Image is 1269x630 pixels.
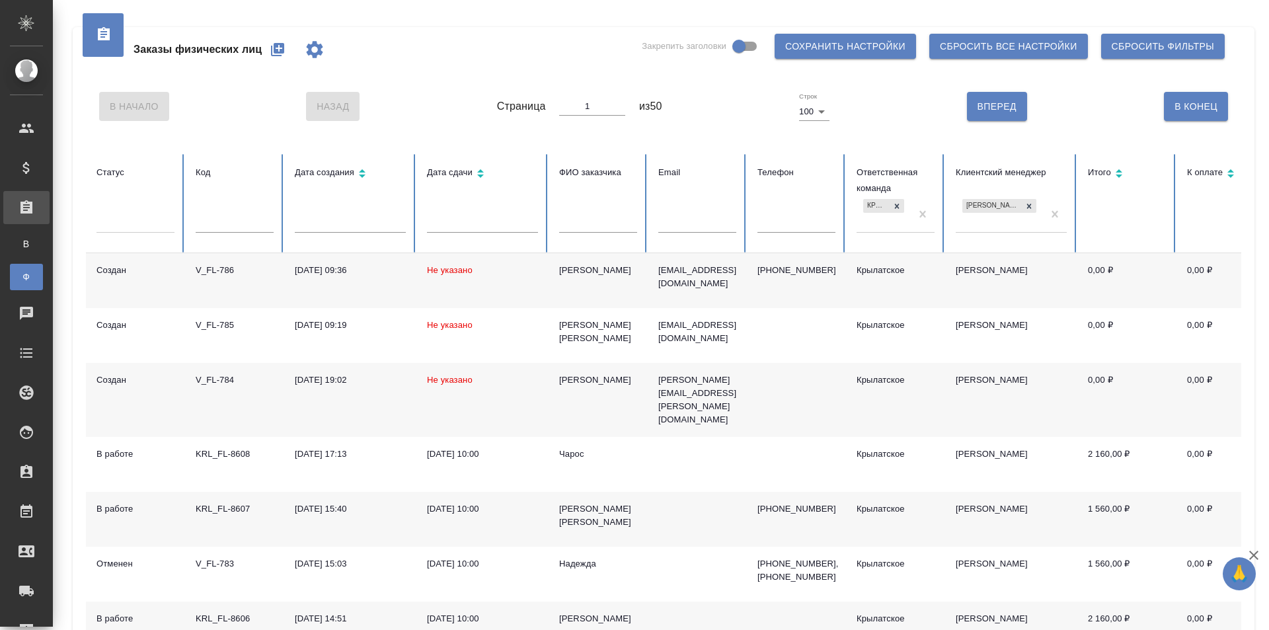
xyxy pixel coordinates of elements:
[1187,165,1265,184] div: Сортировка
[196,319,274,332] div: V_FL-785
[757,557,835,584] p: [PHONE_NUMBER], [PHONE_NUMBER]
[427,165,538,184] div: Сортировка
[196,165,274,180] div: Код
[559,502,637,529] div: [PERSON_NAME] [PERSON_NAME]
[1077,253,1176,308] td: 0,00 ₽
[857,502,935,516] div: Крылатское
[295,557,406,571] div: [DATE] 15:03
[857,165,935,196] div: Ответственная команда
[1174,98,1217,115] span: В Конец
[857,264,935,277] div: Крылатское
[1077,437,1176,492] td: 2 160,00 ₽
[96,319,174,332] div: Создан
[929,34,1088,59] button: Сбросить все настройки
[775,34,916,59] button: Сохранить настройки
[497,98,546,114] span: Страница
[1077,363,1176,437] td: 0,00 ₽
[10,264,43,290] a: Ф
[799,93,817,100] label: Строк
[96,557,174,571] div: Отменен
[295,374,406,387] div: [DATE] 19:02
[196,264,274,277] div: V_FL-786
[427,265,473,275] span: Не указано
[857,448,935,461] div: Крылатское
[1112,38,1214,55] span: Сбросить фильтры
[945,253,1077,308] td: [PERSON_NAME]
[658,165,736,180] div: Email
[945,308,1077,363] td: [PERSON_NAME]
[196,374,274,387] div: V_FL-784
[96,374,174,387] div: Создан
[295,319,406,332] div: [DATE] 09:19
[262,34,293,65] button: Создать
[1077,492,1176,547] td: 1 560,00 ₽
[757,264,835,277] p: [PHONE_NUMBER]
[863,199,890,213] div: Крылатское
[295,448,406,461] div: [DATE] 17:13
[10,231,43,257] a: В
[757,165,835,180] div: Телефон
[196,612,274,625] div: KRL_FL-8606
[295,264,406,277] div: [DATE] 09:36
[559,374,637,387] div: [PERSON_NAME]
[427,557,538,571] div: [DATE] 10:00
[295,165,406,184] div: Сортировка
[196,448,274,461] div: KRL_FL-8608
[962,199,1022,213] div: [PERSON_NAME]
[857,557,935,571] div: Крылатское
[642,40,726,53] span: Закрепить заголовки
[1223,557,1256,590] button: 🙏
[1088,165,1166,184] div: Сортировка
[978,98,1017,115] span: Вперед
[785,38,905,55] span: Сохранить настройки
[857,319,935,332] div: Крылатское
[1228,560,1250,588] span: 🙏
[658,374,736,426] p: [PERSON_NAME][EMAIL_ADDRESS][PERSON_NAME][DOMAIN_NAME]
[427,320,473,330] span: Не указано
[658,319,736,345] p: [EMAIL_ADDRESS][DOMAIN_NAME]
[96,502,174,516] div: В работе
[559,319,637,345] div: [PERSON_NAME] [PERSON_NAME]
[945,363,1077,437] td: [PERSON_NAME]
[799,102,829,121] div: 100
[639,98,662,114] span: из 50
[559,612,637,625] div: [PERSON_NAME]
[559,264,637,277] div: [PERSON_NAME]
[559,165,637,180] div: ФИО заказчика
[967,92,1027,121] button: Вперед
[1164,92,1228,121] button: В Конец
[96,264,174,277] div: Создан
[96,448,174,461] div: В работе
[427,612,538,625] div: [DATE] 10:00
[857,374,935,387] div: Крылатское
[427,502,538,516] div: [DATE] 10:00
[295,502,406,516] div: [DATE] 15:40
[956,165,1067,180] div: Клиентский менеджер
[658,264,736,290] p: [EMAIL_ADDRESS][DOMAIN_NAME]
[427,448,538,461] div: [DATE] 10:00
[945,492,1077,547] td: [PERSON_NAME]
[196,502,274,516] div: KRL_FL-8607
[559,448,637,461] div: Чарос
[1101,34,1225,59] button: Сбросить фильтры
[945,547,1077,602] td: [PERSON_NAME]
[17,270,36,284] span: Ф
[757,502,835,516] p: [PHONE_NUMBER]
[96,165,174,180] div: Статус
[940,38,1077,55] span: Сбросить все настройки
[857,612,935,625] div: Крылатское
[17,237,36,251] span: В
[196,557,274,571] div: V_FL-783
[945,437,1077,492] td: [PERSON_NAME]
[96,612,174,625] div: В работе
[559,557,637,571] div: Надежда
[134,42,262,58] span: Заказы физических лиц
[295,612,406,625] div: [DATE] 14:51
[1077,308,1176,363] td: 0,00 ₽
[1077,547,1176,602] td: 1 560,00 ₽
[427,375,473,385] span: Не указано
